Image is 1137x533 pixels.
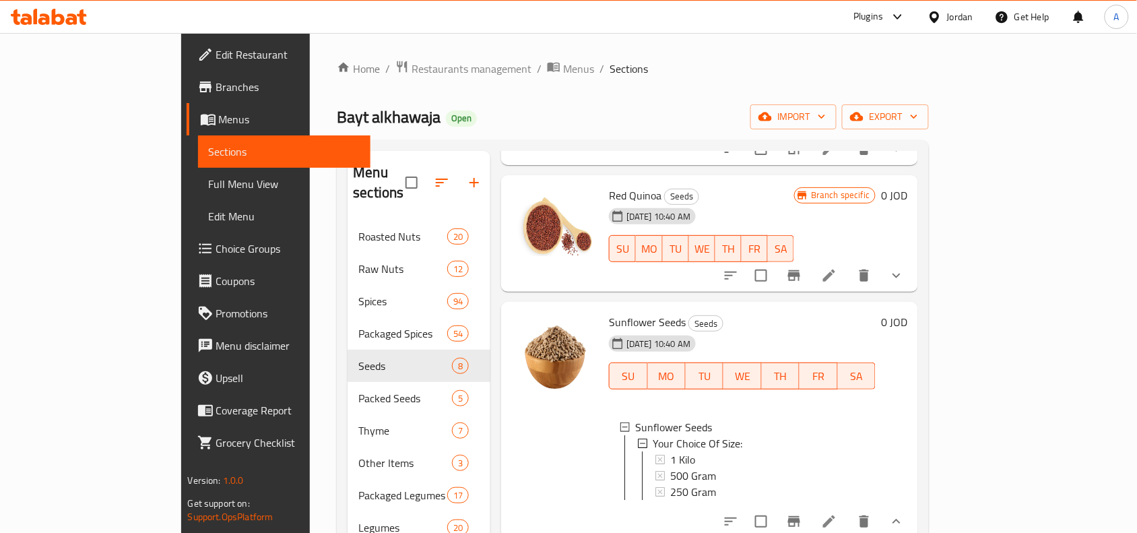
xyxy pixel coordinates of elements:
span: WE [729,367,756,386]
button: MO [636,235,663,262]
span: Roasted Nuts [358,228,447,245]
span: [DATE] 10:40 AM [621,338,696,350]
button: FR [742,235,768,262]
span: import [761,108,826,125]
div: Raw Nuts12 [348,253,490,285]
img: Sunflower Seeds [512,313,598,399]
span: Select to update [747,261,775,290]
div: items [447,293,469,309]
a: Menus [547,60,594,77]
div: Seeds8 [348,350,490,382]
span: 17 [448,489,468,502]
span: Select all sections [397,168,426,197]
span: Spices [358,293,447,309]
div: Packaged Spices54 [348,317,490,350]
button: SA [838,363,876,389]
button: SA [768,235,794,262]
span: Promotions [216,305,360,321]
span: Other Items [358,455,452,471]
a: Sections [198,135,371,168]
div: Open [446,111,477,127]
div: Thyme7 [348,414,490,447]
li: / [385,61,390,77]
span: Red Quinoa [609,185,661,206]
svg: Show Choices [888,268,905,284]
span: A [1114,9,1119,24]
button: TU [686,363,723,389]
nav: breadcrumb [337,60,929,77]
span: 1.0.0 [223,472,244,489]
span: Sunflower Seeds [635,419,712,435]
span: Raw Nuts [358,261,447,277]
div: items [452,455,469,471]
a: Edit menu item [821,268,837,284]
a: Grocery Checklist [187,427,371,459]
h6: 0 JOD [881,186,907,205]
span: WE [694,239,710,259]
button: WE [723,363,761,389]
span: Coupons [216,273,360,289]
span: SA [843,367,870,386]
span: 8 [453,360,468,373]
span: Sort sections [426,166,458,199]
span: Menus [219,111,360,127]
span: 7 [453,425,468,437]
span: [DATE] 10:40 AM [621,210,696,223]
span: SU [615,239,630,259]
div: Jordan [947,9,973,24]
span: Sections [209,144,360,160]
div: items [447,261,469,277]
span: Menus [563,61,594,77]
span: SU [615,367,642,386]
a: Promotions [187,297,371,330]
a: Coverage Report [187,394,371,427]
button: Add section [458,166,490,199]
div: Plugins [853,9,883,25]
li: / [599,61,604,77]
span: Coverage Report [216,402,360,418]
button: delete [848,259,880,292]
span: Choice Groups [216,241,360,257]
span: FR [805,367,832,386]
button: MO [648,363,686,389]
h2: Menu sections [353,162,405,203]
svg: Show Choices [888,513,905,530]
div: Spices94 [348,285,490,317]
a: Full Menu View [198,168,371,200]
span: Grocery Checklist [216,435,360,451]
span: Branch specific [806,189,875,201]
span: 5 [453,392,468,405]
span: 250 Gram [670,484,716,500]
span: SA [773,239,789,259]
div: Roasted Nuts20 [348,220,490,253]
span: TH [767,367,794,386]
button: sort-choices [715,259,747,292]
span: Seeds [689,316,723,332]
div: items [452,358,469,374]
span: export [853,108,918,125]
span: TH [721,239,736,259]
span: TU [691,367,718,386]
span: Seeds [665,189,699,204]
button: show more [880,259,913,292]
img: Red Quinoa [512,186,598,272]
span: Seeds [358,358,452,374]
span: Edit Restaurant [216,46,360,63]
span: TU [668,239,684,259]
div: Seeds [664,189,699,205]
div: Packaged Legumes17 [348,479,490,511]
button: WE [689,235,715,262]
span: Open [446,113,477,124]
span: Packed Seeds [358,390,452,406]
div: Other Items3 [348,447,490,479]
button: export [842,104,929,129]
span: Menu disclaimer [216,338,360,354]
a: Edit Restaurant [187,38,371,71]
span: 54 [448,327,468,340]
span: Packaged Legumes [358,487,447,503]
span: Sections [610,61,648,77]
div: items [447,487,469,503]
a: Support.OpsPlatform [188,508,273,526]
button: Branch-specific-item [778,259,810,292]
